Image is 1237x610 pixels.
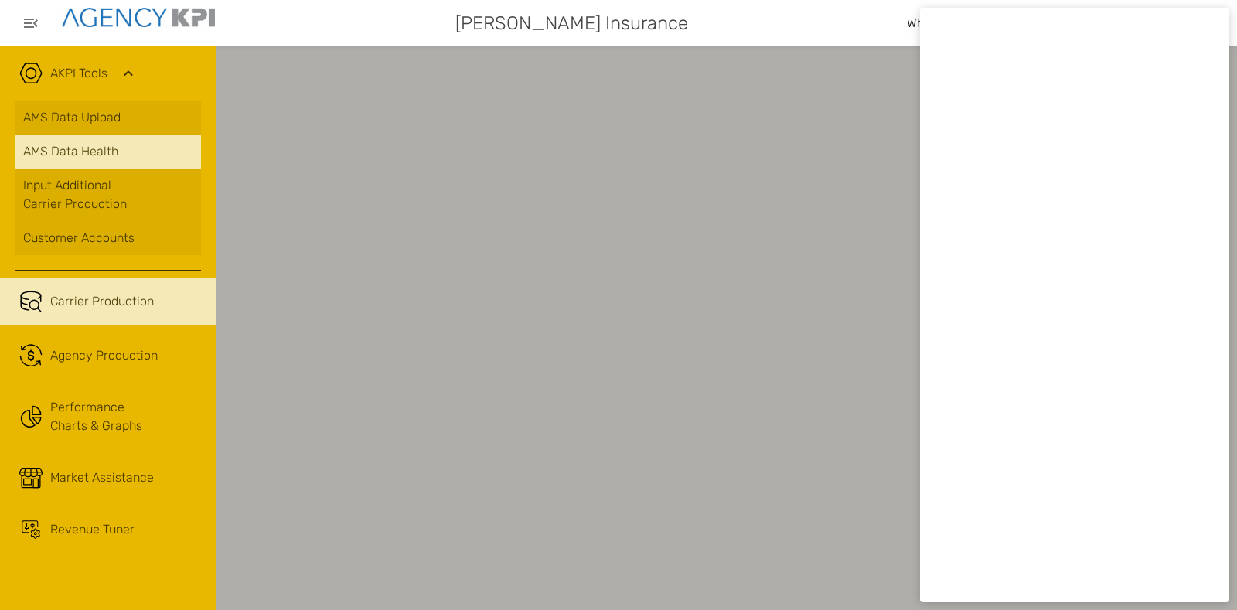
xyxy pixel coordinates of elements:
[50,469,154,487] span: Market Assistance
[455,9,688,37] span: [PERSON_NAME] Insurance
[15,135,201,169] a: AMS Data Health
[15,101,201,135] a: AMS Data Upload
[907,15,976,30] span: What’s new?
[50,520,135,539] span: Revenue Tuner
[62,8,215,27] img: agencykpi-logo-550x69-2d9e3fa8.png
[50,346,158,365] span: Agency Production
[15,221,201,255] a: Customer Accounts
[23,229,193,247] div: Customer Accounts
[15,169,201,221] a: Input AdditionalCarrier Production
[50,292,154,311] span: Carrier Production
[23,142,118,161] span: AMS Data Health
[50,64,107,83] a: AKPI Tools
